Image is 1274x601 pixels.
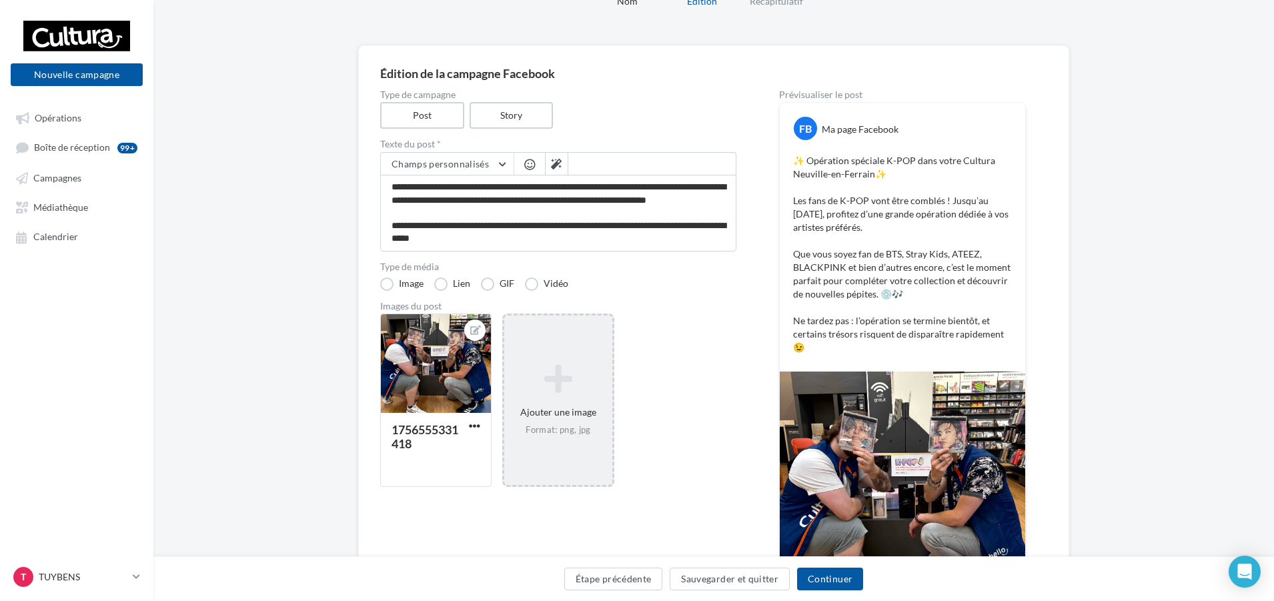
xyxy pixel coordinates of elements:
label: Type de média [380,262,736,271]
a: Médiathèque [8,195,145,219]
div: 1756555331418 [392,422,458,451]
div: Édition de la campagne Facebook [380,67,1047,79]
span: T [21,570,26,584]
p: ✨ Opération spéciale K-POP dans votre Cultura Neuville-en-Ferrain✨ Les fans de K-POP vont être co... [793,154,1012,354]
label: Texte du post * [380,139,736,149]
button: Continuer [797,568,863,590]
div: Ma page Facebook [822,123,898,136]
label: Type de campagne [380,90,736,99]
label: Post [380,102,464,129]
label: Vidéo [525,277,568,291]
span: Calendrier [33,231,78,243]
div: Open Intercom Messenger [1229,556,1261,588]
div: 99+ [117,143,137,153]
button: Étape précédente [564,568,663,590]
span: Champs personnalisés [392,158,489,169]
div: Images du post [380,302,736,311]
label: Lien [434,277,470,291]
button: Champs personnalisés [381,153,514,175]
a: Boîte de réception99+ [8,135,145,159]
label: GIF [481,277,514,291]
div: Prévisualiser le post [779,90,1026,99]
span: Boîte de réception [34,142,110,153]
a: Opérations [8,105,145,129]
a: Campagnes [8,165,145,189]
button: Sauvegarder et quitter [670,568,790,590]
label: Story [470,102,554,129]
span: Opérations [35,112,81,123]
div: FB [794,117,817,140]
a: T TUYBENS [11,564,143,590]
label: Image [380,277,424,291]
button: Nouvelle campagne [11,63,143,86]
span: Campagnes [33,172,81,183]
a: Calendrier [8,224,145,248]
span: Médiathèque [33,201,88,213]
p: TUYBENS [39,570,127,584]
